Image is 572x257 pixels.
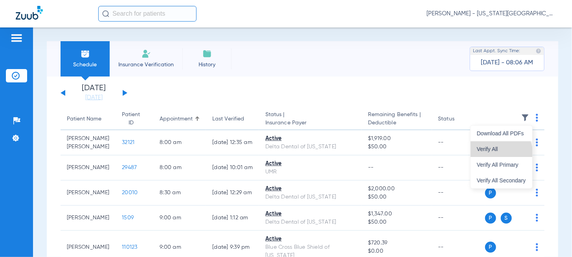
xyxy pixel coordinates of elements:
[477,131,526,136] span: Download All PDFs
[477,162,526,168] span: Verify All Primary
[477,178,526,183] span: Verify All Secondary
[477,146,526,152] span: Verify All
[533,219,572,257] iframe: Chat Widget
